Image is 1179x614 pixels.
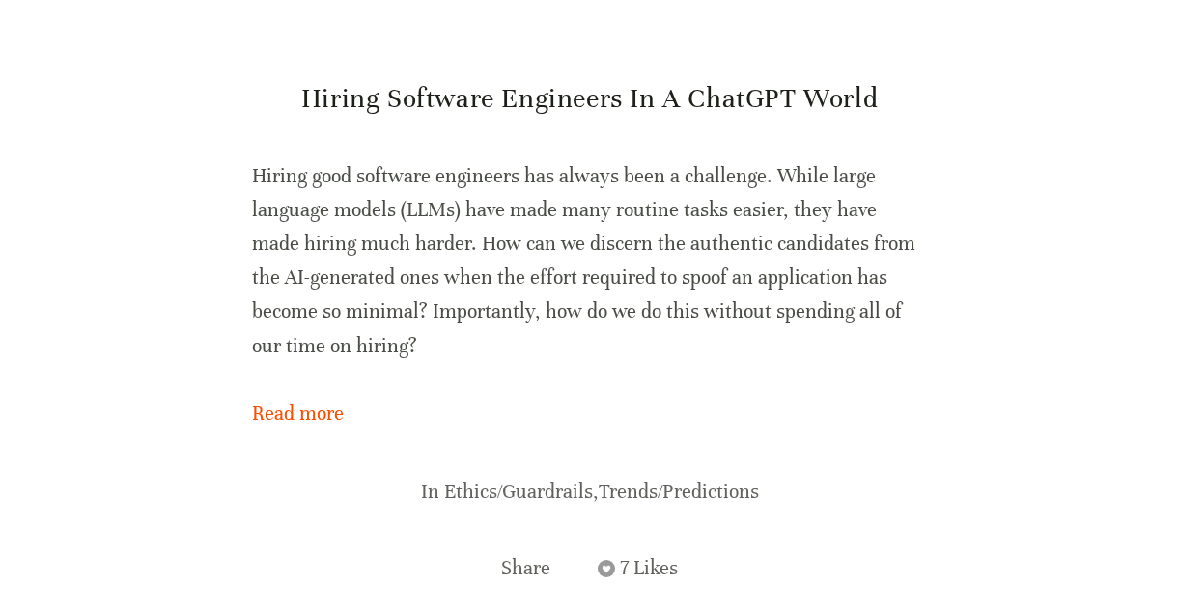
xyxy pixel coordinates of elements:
a: Ethics/Guardrails [444,480,593,504]
a: Trends/Predictions [599,480,759,504]
a: Hiring Software Engineers in a ChatGPT World [301,82,878,115]
span: , [421,480,759,504]
a: Read more [252,397,928,431]
div: Share [501,551,550,585]
p: Hiring good software engineers has always been a challenge. While large language models (LLMs) ha... [252,159,928,363]
span: In [421,480,439,504]
span: 7 Likes [620,556,678,580]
